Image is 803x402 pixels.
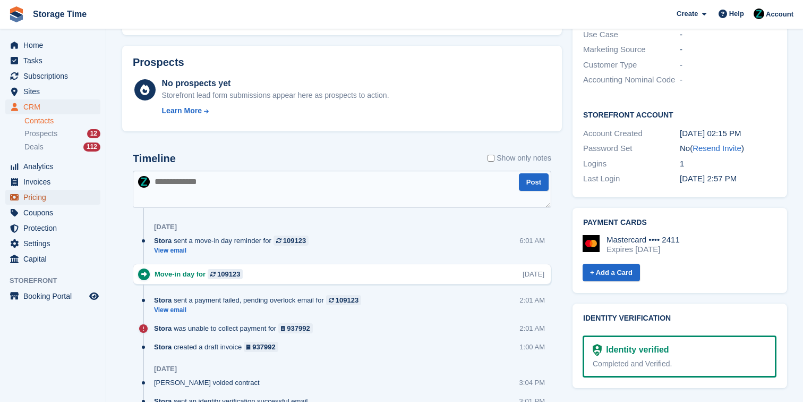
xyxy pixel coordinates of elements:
div: sent a payment failed, pending overlock email for [154,295,366,305]
div: - [680,29,776,41]
div: Logins [583,158,680,170]
div: Move-in day for [155,269,248,279]
a: menu [5,289,100,304]
a: Resend Invite [693,144,741,153]
h2: Identity verification [583,314,776,323]
span: Sites [23,84,87,99]
span: Analytics [23,159,87,174]
div: - [680,44,776,56]
input: Show only notes [488,153,494,164]
a: menu [5,69,100,83]
a: Deals 112 [24,141,100,153]
div: No [680,143,776,155]
span: Stora [154,342,172,352]
a: menu [5,236,100,251]
div: Password Set [583,143,680,155]
span: CRM [23,99,87,114]
span: ( ) [690,144,744,153]
h2: Storefront Account [583,109,776,120]
span: Stora [154,323,172,333]
div: Expires [DATE] [606,245,680,254]
span: Subscriptions [23,69,87,83]
img: stora-icon-8386f47178a22dfd0bd8f6a31ec36ba5ce8667c1dd55bd0f319d3a0aa187defe.svg [8,6,24,22]
a: Preview store [88,290,100,303]
div: 112 [83,143,100,152]
h2: Payment cards [583,219,776,227]
a: menu [5,205,100,220]
div: [PERSON_NAME] voided contract [154,378,265,388]
div: 12 [87,129,100,138]
span: Settings [23,236,87,251]
a: menu [5,159,100,174]
a: 937992 [278,323,313,333]
div: Accounting Nominal Code [583,74,680,86]
div: was unable to collect payment for [154,323,318,333]
a: menu [5,221,100,236]
a: + Add a Card [583,264,640,281]
div: 937992 [287,323,310,333]
div: - [680,74,776,86]
div: 937992 [252,342,275,352]
div: Account Created [583,128,680,140]
a: 109123 [208,269,243,279]
time: 2025-09-27 13:57:15 UTC [680,174,737,183]
img: Zain Sarwar [754,9,764,19]
a: menu [5,38,100,53]
a: menu [5,252,100,266]
span: Booking Portal [23,289,87,304]
a: 109123 [274,236,309,246]
span: Storefront [10,275,106,286]
a: menu [5,53,100,68]
label: Show only notes [488,153,551,164]
div: Use Case [583,29,680,41]
span: Stora [154,236,172,246]
div: Mastercard •••• 2411 [606,235,680,245]
span: Protection [23,221,87,236]
span: Deals [24,142,44,152]
div: - [680,59,776,71]
div: 1:00 AM [519,342,545,352]
a: 109123 [326,295,361,305]
div: Learn More [162,105,202,116]
span: Prospects [24,129,57,139]
img: Identity Verification Ready [593,344,602,356]
h2: Timeline [133,153,176,165]
a: Storage Time [29,5,91,23]
div: Completed and Verified. [593,358,766,370]
span: Tasks [23,53,87,68]
a: Learn More [162,105,389,116]
div: Customer Type [583,59,680,71]
a: Prospects 12 [24,128,100,139]
div: sent a move-in day reminder for [154,236,314,246]
a: View email [154,246,314,255]
a: menu [5,190,100,205]
a: menu [5,99,100,114]
a: menu [5,174,100,189]
div: Marketing Source [583,44,680,56]
div: 2:01 AM [519,295,545,305]
a: View email [154,306,366,315]
span: Capital [23,252,87,266]
div: No prospects yet [162,77,389,90]
a: Contacts [24,116,100,126]
span: Invoices [23,174,87,189]
h2: Prospects [133,56,184,69]
span: Help [729,9,744,19]
img: Mastercard Logo [583,235,600,252]
div: Identity verified [602,344,669,356]
a: 937992 [244,342,278,352]
span: Pricing [23,190,87,205]
span: Home [23,38,87,53]
div: Storefront lead form submissions appear here as prospects to action. [162,90,389,101]
div: 109123 [336,295,358,305]
div: 3:04 PM [519,378,545,388]
button: Post [519,173,549,191]
div: 109123 [217,269,240,279]
div: 1 [680,158,776,170]
div: 6:01 AM [519,236,545,246]
span: Coupons [23,205,87,220]
div: [DATE] [154,365,177,373]
a: menu [5,84,100,99]
div: [DATE] [523,269,544,279]
div: 109123 [283,236,306,246]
